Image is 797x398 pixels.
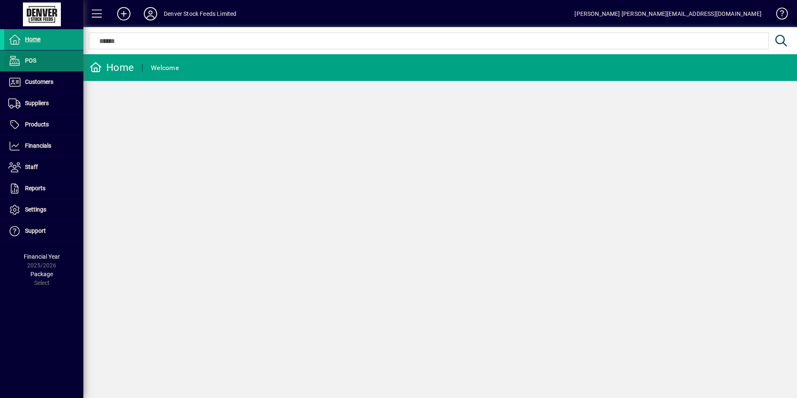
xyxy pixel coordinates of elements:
[137,6,164,21] button: Profile
[151,61,179,75] div: Welcome
[110,6,137,21] button: Add
[574,7,762,20] div: [PERSON_NAME] [PERSON_NAME][EMAIL_ADDRESS][DOMAIN_NAME]
[25,78,53,85] span: Customers
[30,271,53,277] span: Package
[25,36,40,43] span: Home
[25,57,36,64] span: POS
[4,157,83,178] a: Staff
[25,185,45,191] span: Reports
[90,61,134,74] div: Home
[4,72,83,93] a: Customers
[25,121,49,128] span: Products
[4,114,83,135] a: Products
[25,227,46,234] span: Support
[24,253,60,260] span: Financial Year
[25,142,51,149] span: Financials
[4,136,83,156] a: Financials
[4,93,83,114] a: Suppliers
[770,2,787,29] a: Knowledge Base
[25,206,46,213] span: Settings
[4,221,83,242] a: Support
[4,178,83,199] a: Reports
[25,100,49,106] span: Suppliers
[164,7,237,20] div: Denver Stock Feeds Limited
[4,50,83,71] a: POS
[25,164,38,170] span: Staff
[4,199,83,220] a: Settings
